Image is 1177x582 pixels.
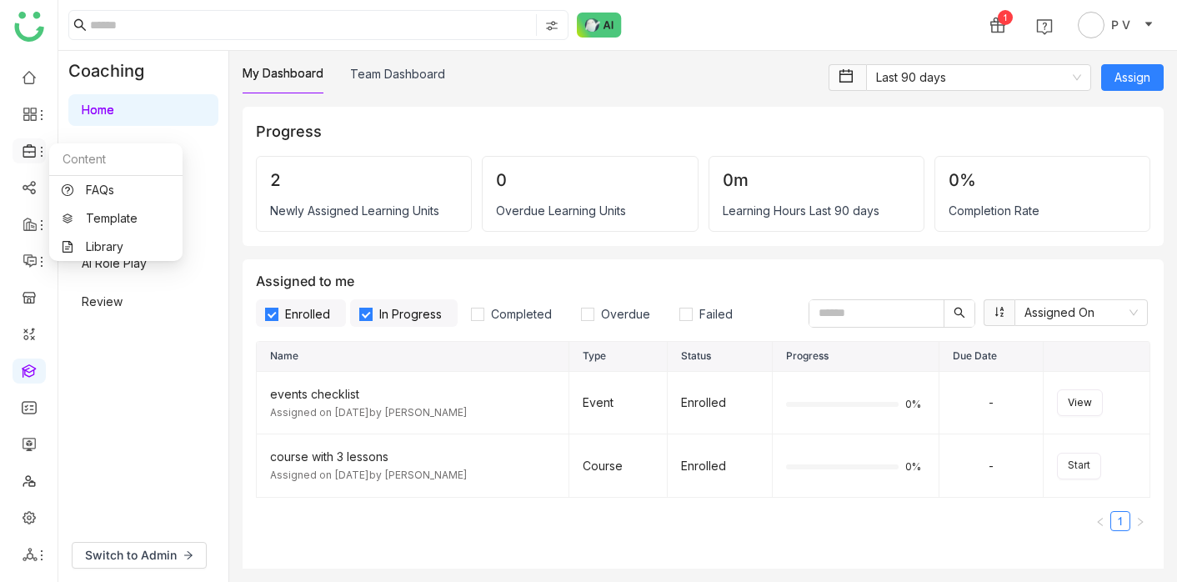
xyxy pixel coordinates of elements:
span: Assign [1114,68,1150,87]
th: Type [569,342,668,372]
div: course with 3 lessons [270,448,555,466]
img: help.svg [1036,18,1053,35]
nz-select-item: Assigned On [1024,300,1138,325]
span: Failed [693,307,739,321]
img: ask-buddy-normal.svg [577,13,622,38]
th: Progress [773,342,939,372]
a: Team Dashboard [350,67,445,81]
nz-select-item: Last 90 days [876,65,1081,90]
a: 1 [1111,512,1129,530]
td: - [939,434,1044,498]
div: Progress [256,120,1150,143]
div: Event [583,394,654,412]
img: avatar [1078,12,1104,38]
div: Enrolled [681,457,759,475]
th: Status [668,342,773,372]
div: Overdue Learning Units [496,203,684,218]
span: View [1068,395,1092,411]
button: Assign [1101,64,1164,91]
div: Assigned on [DATE] by [PERSON_NAME] [270,468,555,484]
button: Start [1057,453,1101,479]
a: Home [82,103,114,117]
div: Course [583,457,654,475]
div: events checklist [270,385,555,404]
span: Overdue [594,307,657,321]
div: 1 [998,10,1013,25]
button: Switch to Admin [72,542,207,569]
span: Enrolled [278,307,337,321]
div: Content [49,143,183,176]
div: 0 [496,170,684,190]
div: Learning Hours Last 90 days [723,203,910,218]
span: Start [1068,458,1090,474]
a: Template [62,213,170,224]
div: 2 [270,170,458,190]
div: Completion Rate [949,203,1136,218]
span: P V [1111,16,1130,34]
div: Assigned on [DATE] by [PERSON_NAME] [270,405,555,421]
a: FAQs [62,184,170,196]
span: Switch to Admin [85,546,177,564]
span: In Progress [373,307,448,321]
button: Next Page [1130,511,1150,531]
span: Completed [484,307,558,321]
div: Assigned to me [256,273,1150,328]
button: Previous Page [1090,511,1110,531]
th: Due Date [939,342,1044,372]
td: - [939,372,1044,435]
span: 0% [905,399,925,409]
img: search-type.svg [545,19,558,33]
a: My Dashboard [243,66,323,80]
div: Enrolled [681,394,759,412]
a: Library [62,241,170,253]
div: 0% [949,170,1136,190]
a: AI Role Play [82,256,147,270]
button: View [1057,389,1103,416]
a: Review [82,294,123,309]
div: Newly Assigned Learning Units [270,203,458,218]
div: Coaching [58,51,169,91]
span: 0% [905,462,925,472]
li: 1 [1110,511,1130,531]
th: Name [257,342,569,372]
img: logo [14,12,44,42]
button: P V [1074,12,1157,38]
div: 0m [723,170,910,190]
